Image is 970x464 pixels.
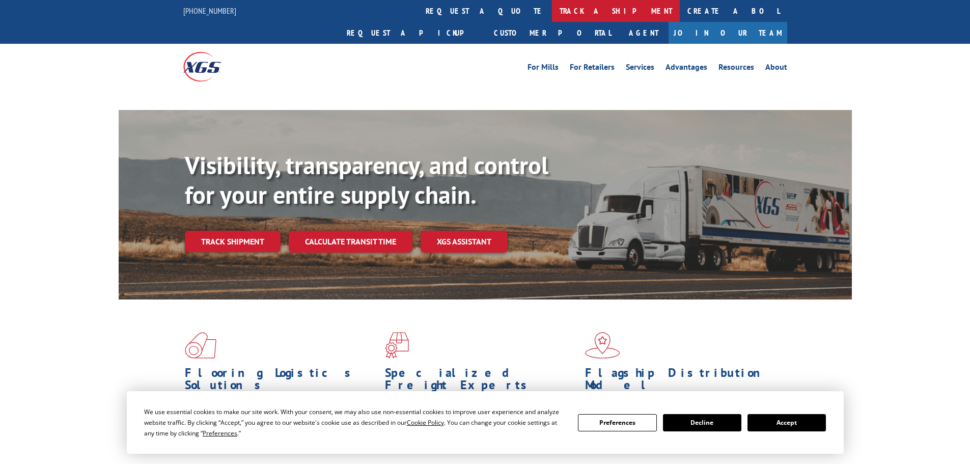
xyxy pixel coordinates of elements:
[626,63,654,74] a: Services
[747,414,826,431] button: Accept
[528,63,559,74] a: For Mills
[421,231,508,253] a: XGS ASSISTANT
[385,332,409,359] img: xgs-icon-focused-on-flooring-red
[666,63,707,74] a: Advantages
[144,406,566,439] div: We use essential cookies to make our site work. With your consent, we may also use non-essential ...
[663,414,741,431] button: Decline
[289,231,412,253] a: Calculate transit time
[578,414,656,431] button: Preferences
[585,367,778,396] h1: Flagship Distribution Model
[185,149,548,210] b: Visibility, transparency, and control for your entire supply chain.
[185,231,281,252] a: Track shipment
[765,63,787,74] a: About
[185,367,377,396] h1: Flooring Logistics Solutions
[486,22,619,44] a: Customer Portal
[183,6,236,16] a: [PHONE_NUMBER]
[570,63,615,74] a: For Retailers
[585,332,620,359] img: xgs-icon-flagship-distribution-model-red
[185,332,216,359] img: xgs-icon-total-supply-chain-intelligence-red
[718,63,754,74] a: Resources
[619,22,669,44] a: Agent
[669,22,787,44] a: Join Our Team
[385,367,577,396] h1: Specialized Freight Experts
[203,429,237,438] span: Preferences
[127,391,844,454] div: Cookie Consent Prompt
[339,22,486,44] a: Request a pickup
[407,418,444,427] span: Cookie Policy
